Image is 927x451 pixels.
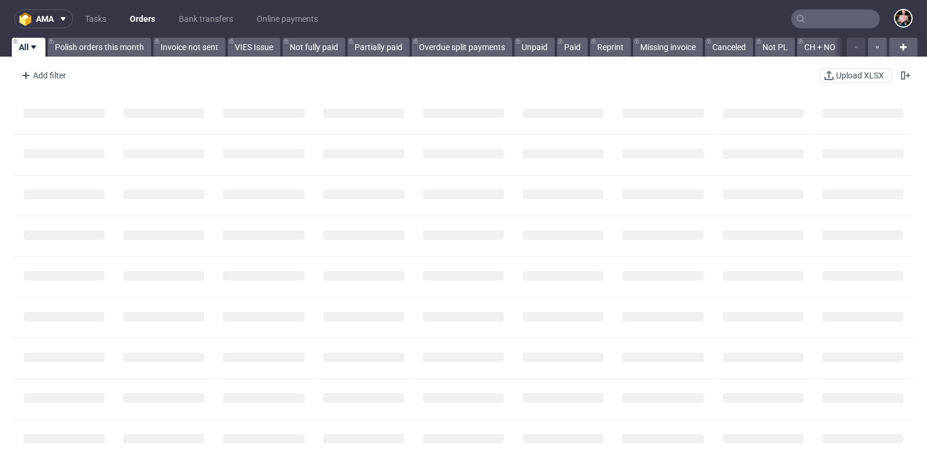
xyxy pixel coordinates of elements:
a: Paid [557,38,588,57]
span: Upload XLSX [834,71,886,80]
div: Add filter [17,66,68,85]
a: CH + NO [797,38,843,57]
a: Orders [123,9,162,28]
img: logo [19,12,36,26]
a: Not PL [755,38,795,57]
a: Overdue split payments [412,38,512,57]
a: Partially paid [348,38,410,57]
a: Unpaid [515,38,555,57]
a: Bank transfers [172,9,240,28]
img: Marta Tomaszewska [895,10,912,27]
a: Tasks [78,9,113,28]
a: All [12,38,45,57]
a: VIES Issue [228,38,280,57]
span: ama [36,15,54,23]
a: Online payments [250,9,325,28]
a: Polish orders this month [48,38,151,57]
button: ama [14,9,73,28]
a: Missing invoice [633,38,703,57]
button: Upload XLSX [819,68,892,83]
a: Invoice not sent [153,38,225,57]
a: Canceled [705,38,753,57]
a: Reprint [590,38,631,57]
a: Not fully paid [283,38,345,57]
